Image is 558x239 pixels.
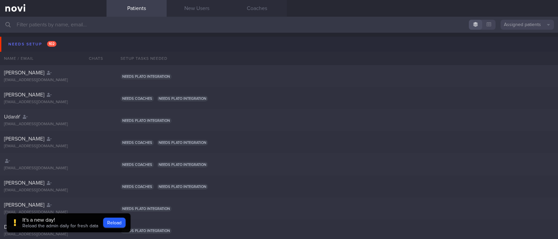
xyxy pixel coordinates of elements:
span: Needs plato integration [121,74,172,79]
span: Needs plato integration [157,140,208,146]
span: [PERSON_NAME] [4,136,44,142]
span: Needs plato integration [157,162,208,168]
span: [PERSON_NAME] [4,202,44,208]
div: Chats [80,52,107,65]
span: Needs coaches [121,184,154,190]
button: Assigned patients [501,20,554,30]
span: Needs plato integration [157,184,208,190]
span: Needs coaches [121,162,154,168]
span: [PERSON_NAME] [4,70,44,75]
div: It's a new day! [22,217,98,223]
span: Needs coaches [121,96,154,101]
span: [PERSON_NAME] [4,180,44,186]
div: [EMAIL_ADDRESS][DOMAIN_NAME] [4,210,103,215]
span: Needs coaches [121,140,154,146]
span: Needs plato integration [121,206,172,212]
div: [EMAIL_ADDRESS][DOMAIN_NAME] [4,166,103,171]
div: [EMAIL_ADDRESS][DOMAIN_NAME] [4,144,103,149]
span: Reload the admin daily for fresh data [22,224,98,228]
div: Needs setup [7,40,58,49]
span: Needs plato integration [121,228,172,234]
span: 102 [47,41,56,47]
div: [EMAIL_ADDRESS][DOMAIN_NAME] [4,122,103,127]
span: UdaraY [4,114,20,120]
div: [EMAIL_ADDRESS][DOMAIN_NAME] [4,188,103,193]
span: Desiree [4,224,22,230]
div: Setup tasks needed [117,52,558,65]
div: [EMAIL_ADDRESS][DOMAIN_NAME] [4,78,103,83]
div: [EMAIL_ADDRESS][DOMAIN_NAME] [4,100,103,105]
span: [PERSON_NAME] [4,92,44,97]
div: [EMAIL_ADDRESS][DOMAIN_NAME] [4,232,103,237]
span: Needs plato integration [121,118,172,124]
button: Reload [103,218,126,228]
span: Needs plato integration [157,96,208,101]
